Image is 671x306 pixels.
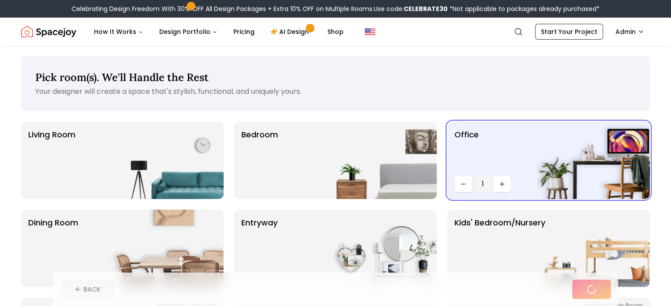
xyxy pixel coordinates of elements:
[241,129,278,192] p: Bedroom
[365,26,375,37] img: United States
[21,18,650,46] nav: Global
[241,217,277,280] p: entryway
[263,23,319,41] a: AI Design
[610,24,650,40] button: Admin
[87,23,351,41] nav: Main
[454,217,545,280] p: Kids' Bedroom/Nursery
[21,23,76,41] a: Spacejoy
[35,86,636,97] p: Your designer will create a space that's stylish, functional, and uniquely yours.
[404,4,448,13] b: CELEBRATE30
[111,210,224,287] img: Dining Room
[28,217,78,280] p: Dining Room
[537,210,650,287] img: Kids' Bedroom/Nursery
[35,70,209,84] span: Pick room(s). We'll Handle the Rest
[324,122,437,199] img: Bedroom
[454,129,479,173] p: Office
[454,176,472,192] button: Decrease quantity
[87,23,150,41] button: How It Works
[493,176,511,192] button: Increase quantity
[71,4,600,13] div: Celebrating Design Freedom With 30% OFF All Design Packages + Extra 10% OFF on Multiple Rooms.
[476,179,490,189] span: 1
[537,122,650,199] img: Office
[152,23,225,41] button: Design Portfolio
[535,24,603,40] a: Start Your Project
[324,210,437,287] img: entryway
[448,4,600,13] span: *Not applicable to packages already purchased*
[320,23,351,41] a: Shop
[374,4,448,13] span: Use code:
[111,122,224,199] img: Living Room
[28,129,75,192] p: Living Room
[21,23,76,41] img: Spacejoy Logo
[226,23,262,41] a: Pricing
